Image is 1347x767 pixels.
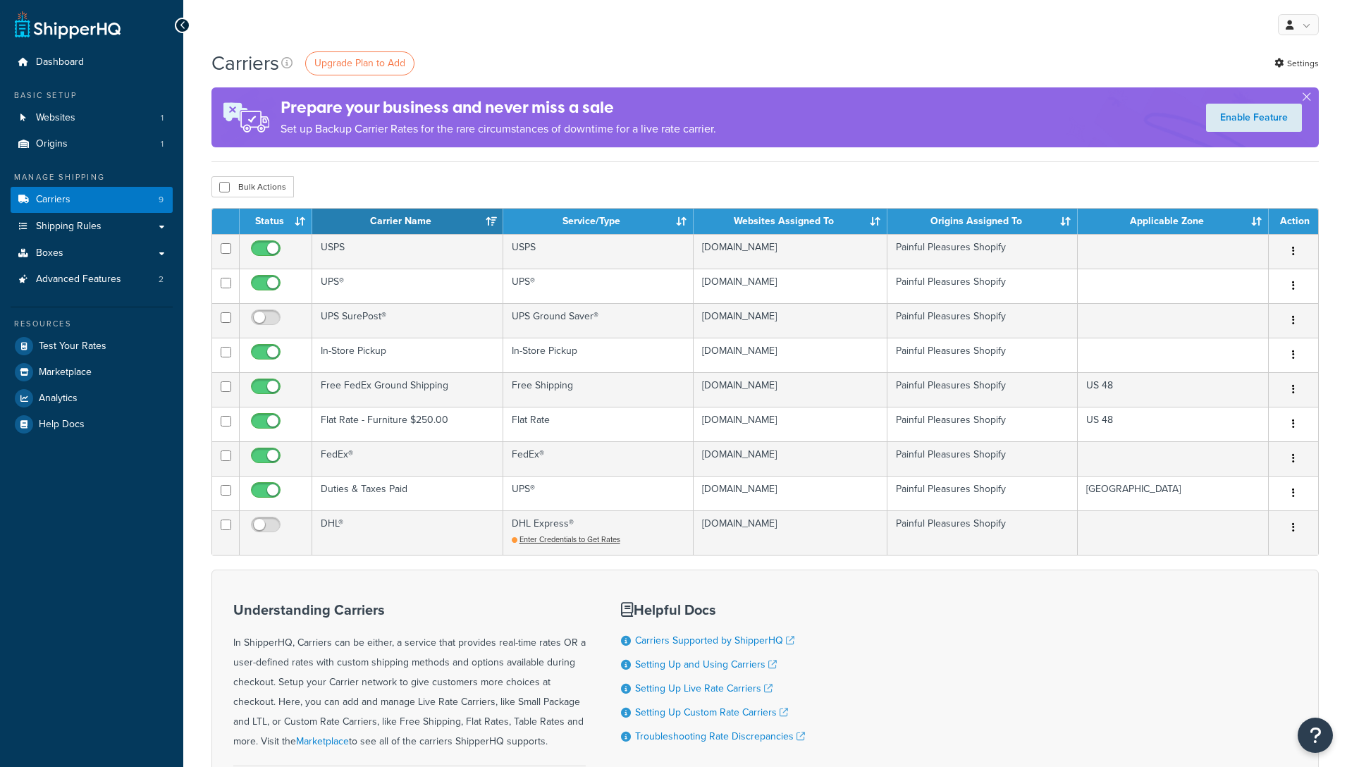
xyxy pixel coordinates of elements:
[312,407,503,441] td: Flat Rate - Furniture $250.00
[11,105,173,131] li: Websites
[211,87,281,147] img: ad-rules-rateshop-fe6ec290ccb7230408bd80ed9643f0289d75e0ffd9eb532fc0e269fcd187b520.png
[694,303,887,338] td: [DOMAIN_NAME]
[11,266,173,293] a: Advanced Features 2
[11,171,173,183] div: Manage Shipping
[11,240,173,266] a: Boxes
[36,194,70,206] span: Carriers
[233,602,586,751] div: In ShipperHQ, Carriers can be either, a service that provides real-time rates OR a user-defined r...
[887,372,1078,407] td: Painful Pleasures Shopify
[11,266,173,293] li: Advanced Features
[312,510,503,555] td: DHL®
[503,441,694,476] td: FedEx®
[635,657,777,672] a: Setting Up and Using Carriers
[1078,407,1268,441] td: US 48
[887,476,1078,510] td: Painful Pleasures Shopify
[11,49,173,75] a: Dashboard
[11,333,173,359] a: Test Your Rates
[159,274,164,286] span: 2
[1274,54,1319,73] a: Settings
[694,476,887,510] td: [DOMAIN_NAME]
[11,131,173,157] li: Origins
[11,318,173,330] div: Resources
[887,441,1078,476] td: Painful Pleasures Shopify
[11,90,173,102] div: Basic Setup
[39,340,106,352] span: Test Your Rates
[694,209,887,234] th: Websites Assigned To: activate to sort column ascending
[159,194,164,206] span: 9
[503,209,694,234] th: Service/Type: activate to sort column ascending
[240,209,312,234] th: Status: activate to sort column ascending
[11,214,173,240] a: Shipping Rules
[36,138,68,150] span: Origins
[36,112,75,124] span: Websites
[503,338,694,372] td: In-Store Pickup
[312,372,503,407] td: Free FedEx Ground Shipping
[11,187,173,213] a: Carriers 9
[1078,209,1268,234] th: Applicable Zone: activate to sort column ascending
[503,303,694,338] td: UPS Ground Saver®
[36,56,84,68] span: Dashboard
[519,534,620,545] span: Enter Credentials to Get Rates
[694,441,887,476] td: [DOMAIN_NAME]
[312,441,503,476] td: FedEx®
[694,510,887,555] td: [DOMAIN_NAME]
[312,476,503,510] td: Duties & Taxes Paid
[11,360,173,385] a: Marketplace
[11,386,173,411] a: Analytics
[312,234,503,269] td: USPS
[36,221,102,233] span: Shipping Rules
[503,269,694,303] td: UPS®
[312,303,503,338] td: UPS SurePost®
[305,51,414,75] a: Upgrade Plan to Add
[11,131,173,157] a: Origins 1
[503,476,694,510] td: UPS®
[211,176,294,197] button: Bulk Actions
[314,56,405,70] span: Upgrade Plan to Add
[512,534,620,545] a: Enter Credentials to Get Rates
[312,209,503,234] th: Carrier Name: activate to sort column ascending
[887,303,1078,338] td: Painful Pleasures Shopify
[635,681,773,696] a: Setting Up Live Rate Carriers
[11,412,173,437] a: Help Docs
[694,234,887,269] td: [DOMAIN_NAME]
[281,119,716,139] p: Set up Backup Carrier Rates for the rare circumstances of downtime for a live rate carrier.
[694,269,887,303] td: [DOMAIN_NAME]
[161,138,164,150] span: 1
[503,372,694,407] td: Free Shipping
[887,338,1078,372] td: Painful Pleasures Shopify
[1298,718,1333,753] button: Open Resource Center
[887,510,1078,555] td: Painful Pleasures Shopify
[694,338,887,372] td: [DOMAIN_NAME]
[1078,476,1268,510] td: [GEOGRAPHIC_DATA]
[11,187,173,213] li: Carriers
[1269,209,1318,234] th: Action
[887,407,1078,441] td: Painful Pleasures Shopify
[36,247,63,259] span: Boxes
[1206,104,1302,132] a: Enable Feature
[887,234,1078,269] td: Painful Pleasures Shopify
[503,407,694,441] td: Flat Rate
[39,393,78,405] span: Analytics
[233,602,586,618] h3: Understanding Carriers
[694,372,887,407] td: [DOMAIN_NAME]
[11,105,173,131] a: Websites 1
[39,367,92,379] span: Marketplace
[635,633,794,648] a: Carriers Supported by ShipperHQ
[296,734,349,749] a: Marketplace
[887,269,1078,303] td: Painful Pleasures Shopify
[312,269,503,303] td: UPS®
[621,602,805,618] h3: Helpful Docs
[635,705,788,720] a: Setting Up Custom Rate Carriers
[887,209,1078,234] th: Origins Assigned To: activate to sort column ascending
[635,729,805,744] a: Troubleshooting Rate Discrepancies
[503,234,694,269] td: USPS
[161,112,164,124] span: 1
[36,274,121,286] span: Advanced Features
[281,96,716,119] h4: Prepare your business and never miss a sale
[211,49,279,77] h1: Carriers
